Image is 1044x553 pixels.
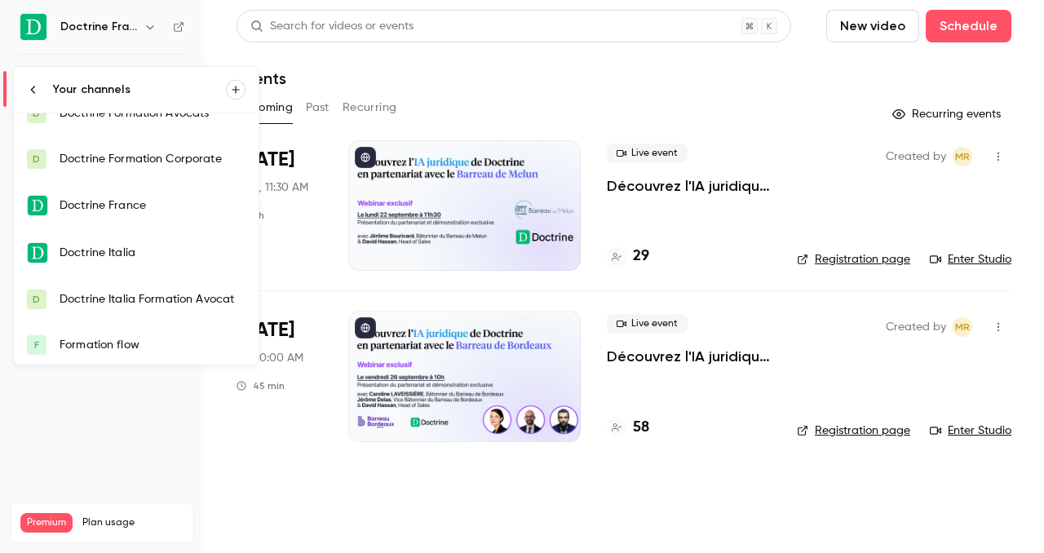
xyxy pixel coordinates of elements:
[34,338,39,352] span: F
[33,152,40,166] span: D
[60,151,246,167] div: Doctrine Formation Corporate
[60,105,246,122] div: Doctrine Formation Avocats
[60,245,246,261] div: Doctrine Italia
[33,292,40,307] span: D
[33,106,40,121] span: D
[60,291,246,307] div: Doctrine Italia Formation Avocat
[28,243,47,263] img: Doctrine Italia
[53,82,226,98] div: Your channels
[28,196,47,215] img: Doctrine France
[60,337,246,353] div: Formation flow
[60,197,246,214] div: Doctrine France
